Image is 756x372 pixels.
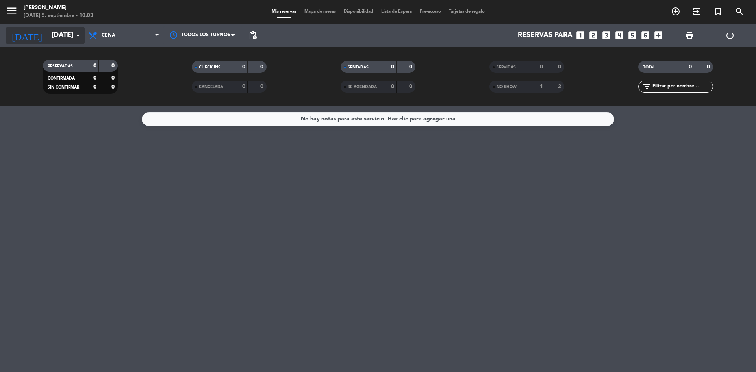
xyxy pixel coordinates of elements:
[199,65,220,69] span: CHECK INS
[409,64,414,70] strong: 0
[416,9,445,14] span: Pre-acceso
[713,7,723,16] i: turned_in_not
[575,30,586,41] i: looks_one
[260,64,265,70] strong: 0
[540,64,543,70] strong: 0
[409,84,414,89] strong: 0
[518,31,573,39] span: Reservas para
[111,75,116,81] strong: 0
[6,5,18,17] i: menu
[377,9,416,14] span: Lista de Espera
[497,65,516,69] span: SERVIDAS
[497,85,517,89] span: NO SHOW
[199,85,223,89] span: CANCELADA
[24,4,93,12] div: [PERSON_NAME]
[301,115,456,124] div: No hay notas para este servicio. Haz clic para agregar una
[653,30,663,41] i: add_box
[445,9,489,14] span: Tarjetas de regalo
[340,9,377,14] span: Disponibilidad
[24,12,93,20] div: [DATE] 5. septiembre - 10:03
[735,7,744,16] i: search
[93,75,96,81] strong: 0
[111,84,116,90] strong: 0
[73,31,83,40] i: arrow_drop_down
[689,64,692,70] strong: 0
[725,31,735,40] i: power_settings_new
[707,64,712,70] strong: 0
[642,82,652,91] i: filter_list
[614,30,624,41] i: looks_4
[111,63,116,68] strong: 0
[260,84,265,89] strong: 0
[391,84,394,89] strong: 0
[48,64,73,68] span: RESERVADAS
[93,84,96,90] strong: 0
[710,24,750,47] div: LOG OUT
[300,9,340,14] span: Mapa de mesas
[48,76,75,80] span: CONFIRMADA
[48,85,79,89] span: SIN CONFIRMAR
[248,31,258,40] span: pending_actions
[601,30,611,41] i: looks_3
[640,30,650,41] i: looks_6
[6,5,18,19] button: menu
[242,64,245,70] strong: 0
[348,85,377,89] span: RE AGENDADA
[685,31,694,40] span: print
[671,7,680,16] i: add_circle_outline
[268,9,300,14] span: Mis reservas
[348,65,369,69] span: SENTADAS
[588,30,598,41] i: looks_two
[558,64,563,70] strong: 0
[643,65,655,69] span: TOTAL
[558,84,563,89] strong: 2
[102,33,115,38] span: Cena
[391,64,394,70] strong: 0
[6,27,48,44] i: [DATE]
[540,84,543,89] strong: 1
[627,30,637,41] i: looks_5
[93,63,96,68] strong: 0
[242,84,245,89] strong: 0
[692,7,702,16] i: exit_to_app
[652,82,713,91] input: Filtrar por nombre...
